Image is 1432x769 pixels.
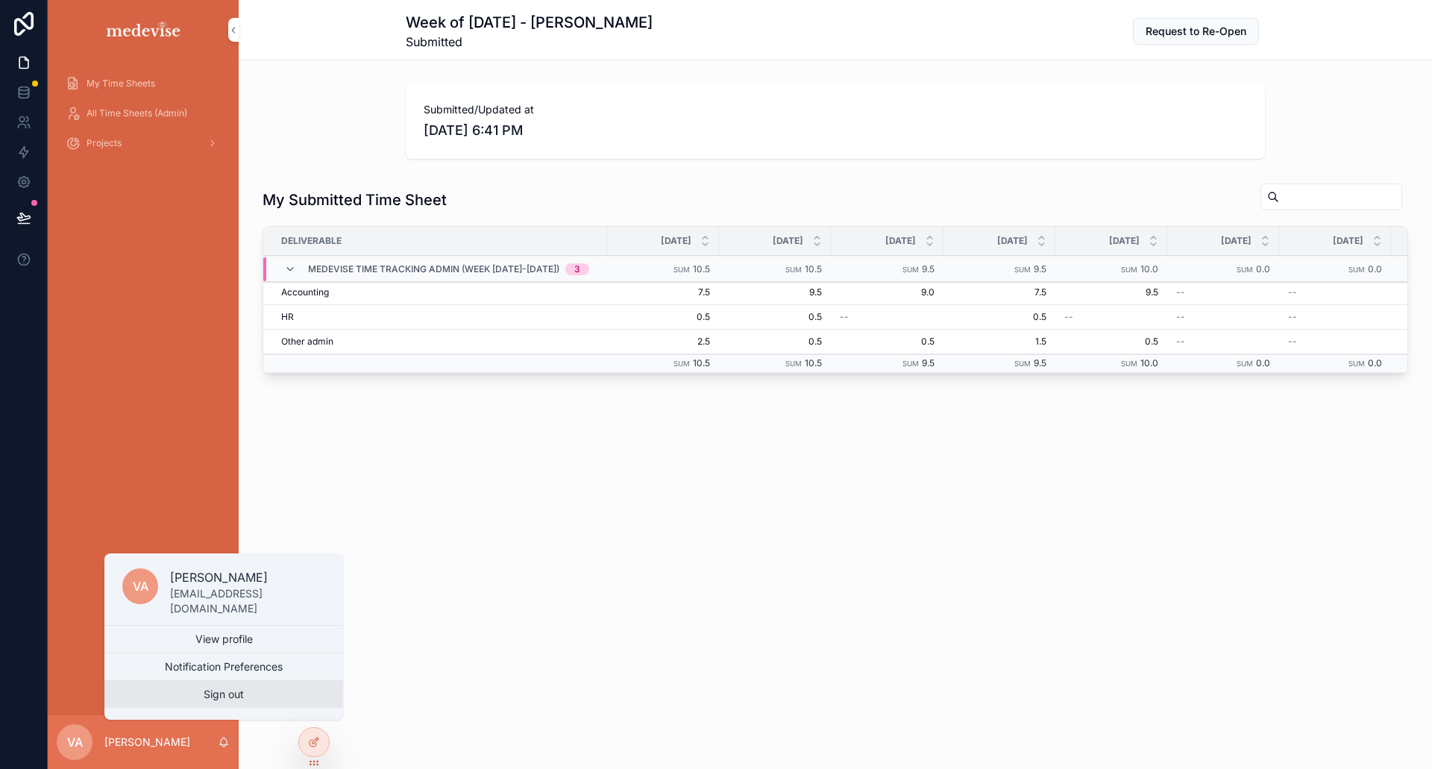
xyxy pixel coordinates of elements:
span: 0.5 [728,311,822,323]
span: 0.5 [728,336,822,348]
h1: My Submitted Time Sheet [263,189,447,210]
p: [PERSON_NAME] [170,568,325,586]
span: [DATE] [773,235,803,247]
span: Medevise Time Tracking ADMIN (week [DATE]-[DATE]) [308,263,559,275]
button: Request to Re-Open [1133,18,1259,45]
span: 9.5 [922,263,935,274]
span: 0.0 [1256,357,1270,368]
span: 1.5 [952,336,1046,348]
span: 10.0 [1140,263,1158,274]
span: [DATE] [997,235,1028,247]
button: Sign out [104,681,343,708]
span: 0.0 [1368,357,1382,368]
small: Sum [673,266,690,274]
span: HR [281,311,294,323]
span: My Time Sheets [87,78,155,90]
span: 9.5 [1064,286,1158,298]
p: [EMAIL_ADDRESS][DOMAIN_NAME] [170,586,325,616]
span: 9.5 [728,286,822,298]
span: 2.5 [616,336,710,348]
small: Sum [1014,360,1031,368]
span: 0.5 [840,336,935,348]
span: -- [1176,336,1185,348]
span: Other admin [281,336,333,348]
div: scrollable content [48,60,239,176]
span: 9.5 [1034,357,1046,368]
small: Sum [1121,266,1137,274]
span: 10.0 [1140,357,1158,368]
span: -- [1288,311,1297,323]
span: VA [67,733,83,751]
div: 3 [574,263,580,275]
small: Sum [902,266,919,274]
button: Notification Preferences [104,653,343,680]
small: Sum [1348,266,1365,274]
span: Deliverable [281,235,342,247]
span: -- [1176,311,1185,323]
span: Submitted/Updated at [424,102,1247,117]
img: App logo [104,18,183,42]
span: 9.0 [840,286,935,298]
small: Sum [785,360,802,368]
span: 0.0 [1368,263,1382,274]
span: [DATE] [661,235,691,247]
small: Sum [1014,266,1031,274]
small: Sum [1121,360,1137,368]
small: Sum [1237,266,1253,274]
span: 0.5 [616,311,710,323]
span: [DATE] [1221,235,1252,247]
iframe: Spotlight [1,72,16,87]
p: [PERSON_NAME] [104,735,190,750]
span: -- [1176,286,1185,298]
h1: Week of [DATE] - [PERSON_NAME] [406,12,653,33]
span: Submitted [406,33,653,51]
span: VA [133,577,148,595]
span: 7.5 [616,286,710,298]
span: Projects [87,137,122,149]
span: 10.5 [805,263,822,274]
span: -- [1288,336,1297,348]
span: -- [1064,311,1073,323]
span: 7.5 [952,286,1046,298]
small: Sum [1348,360,1365,368]
small: Sum [1237,360,1253,368]
span: [DATE] [1109,235,1140,247]
span: 0.5 [1064,336,1158,348]
span: Request to Re-Open [1146,24,1246,39]
small: Sum [673,360,690,368]
span: [DATE] [885,235,916,247]
span: -- [840,311,849,323]
span: 10.5 [693,263,710,274]
span: 10.5 [693,357,710,368]
span: 9.5 [1034,263,1046,274]
span: Accounting [281,286,329,298]
span: 0.5 [952,311,1046,323]
span: -- [1288,286,1297,298]
a: View profile [104,626,343,653]
span: [DATE] 6:41 PM [424,120,1247,141]
small: Sum [785,266,802,274]
a: All Time Sheets (Admin) [57,100,230,127]
a: Projects [57,130,230,157]
a: My Time Sheets [57,70,230,97]
span: 9.5 [922,357,935,368]
span: All Time Sheets (Admin) [87,107,187,119]
span: 0.0 [1256,263,1270,274]
span: 10.5 [805,357,822,368]
small: Sum [902,360,919,368]
span: [DATE] [1333,235,1363,247]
